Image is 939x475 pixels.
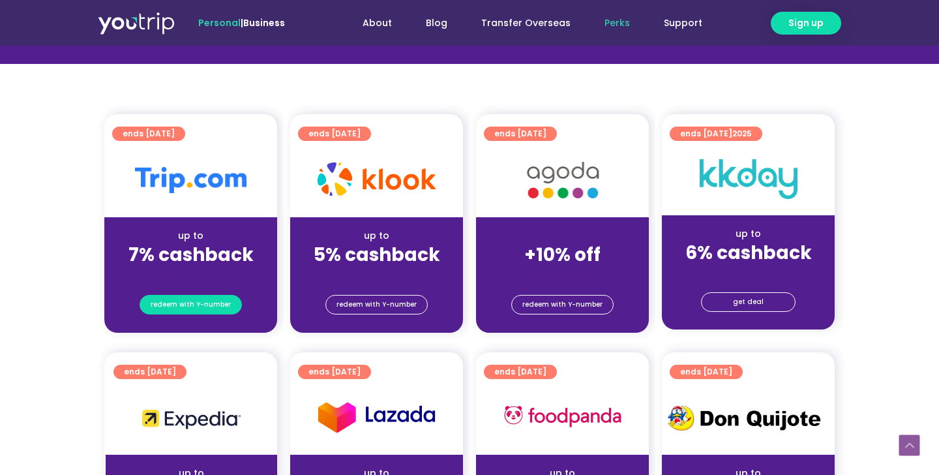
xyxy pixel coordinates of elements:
[115,267,267,281] div: (for stays only)
[346,11,409,35] a: About
[325,295,428,314] a: redeem with Y-number
[550,229,574,242] span: up to
[670,365,743,379] a: ends [DATE]
[733,293,764,311] span: get deal
[113,365,186,379] a: ends [DATE]
[647,11,719,35] a: Support
[788,16,824,30] span: Sign up
[672,227,824,241] div: up to
[670,127,762,141] a: ends [DATE]2025
[140,295,242,314] a: redeem with Y-number
[588,11,647,35] a: Perks
[771,12,841,35] a: Sign up
[732,128,752,139] span: 2025
[320,11,719,35] nav: Menu
[301,229,453,243] div: up to
[409,11,464,35] a: Blog
[511,295,614,314] a: redeem with Y-number
[680,127,752,141] span: ends [DATE]
[128,242,254,268] strong: 7% cashback
[464,11,588,35] a: Transfer Overseas
[685,240,812,266] strong: 6% cashback
[115,229,267,243] div: up to
[301,267,453,281] div: (for stays only)
[198,16,285,29] span: |
[494,365,546,379] span: ends [DATE]
[151,296,231,314] span: redeem with Y-number
[112,127,185,141] a: ends [DATE]
[680,365,732,379] span: ends [DATE]
[198,16,241,29] span: Personal
[308,365,361,379] span: ends [DATE]
[484,365,557,379] a: ends [DATE]
[336,296,417,314] span: redeem with Y-number
[298,365,371,379] a: ends [DATE]
[494,127,546,141] span: ends [DATE]
[123,127,175,141] span: ends [DATE]
[486,267,638,281] div: (for stays only)
[524,242,601,268] strong: +10% off
[124,365,176,379] span: ends [DATE]
[308,127,361,141] span: ends [DATE]
[522,296,603,314] span: redeem with Y-number
[701,292,796,312] a: get deal
[484,127,557,141] a: ends [DATE]
[314,242,440,268] strong: 5% cashback
[298,127,371,141] a: ends [DATE]
[243,16,285,29] a: Business
[672,265,824,279] div: (for stays only)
